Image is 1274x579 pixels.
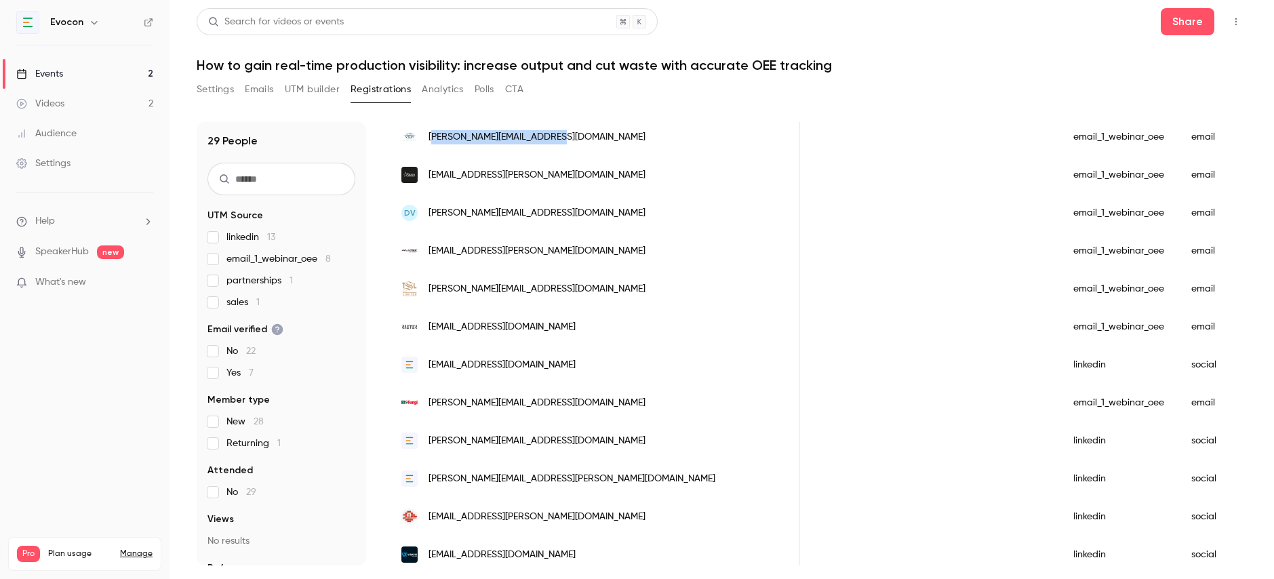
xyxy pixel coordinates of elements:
img: rieter.com [401,319,418,335]
div: email_1_webinar_oee [1060,194,1178,232]
img: biofungi.hu [401,395,418,411]
span: [PERSON_NAME][EMAIL_ADDRESS][DOMAIN_NAME] [429,434,645,448]
div: Videos [16,97,64,111]
img: evocon.com [401,433,418,449]
button: CTA [505,79,523,100]
span: Pro [17,546,40,562]
span: [PERSON_NAME][EMAIL_ADDRESS][DOMAIN_NAME] [429,206,645,220]
div: email [1178,308,1262,346]
h1: 29 People [207,133,258,149]
span: Member type [207,393,270,407]
span: Views [207,513,234,526]
span: Email verified [207,323,283,336]
div: Search for videos or events [208,15,344,29]
span: [EMAIL_ADDRESS][PERSON_NAME][DOMAIN_NAME] [429,510,645,524]
div: social [1178,498,1262,536]
img: panagiotopoulos.gr [401,508,418,525]
img: matec.ro [401,243,418,259]
span: [EMAIL_ADDRESS][PERSON_NAME][DOMAIN_NAME] [429,244,645,258]
div: linkedin [1060,536,1178,574]
span: 29 [246,487,256,497]
span: Plan usage [48,548,112,559]
div: email [1178,232,1262,270]
span: New [226,415,264,428]
span: Help [35,214,55,228]
span: 1 [256,298,260,307]
div: linkedin [1060,346,1178,384]
div: email [1178,194,1262,232]
span: new [97,245,124,259]
span: Yes [226,366,254,380]
img: tsl.co.zw [401,281,418,297]
div: social [1178,346,1262,384]
button: Polls [475,79,494,100]
span: [EMAIL_ADDRESS][DOMAIN_NAME] [429,548,576,562]
span: [PERSON_NAME][EMAIL_ADDRESS][DOMAIN_NAME] [429,282,645,296]
div: social [1178,536,1262,574]
img: vilvi.eu [401,129,418,145]
img: Evocon [17,12,39,33]
span: [EMAIL_ADDRESS][DOMAIN_NAME] [429,358,576,372]
span: Returning [226,437,281,450]
img: viravix.com [401,546,418,563]
span: No [226,485,256,499]
iframe: Noticeable Trigger [137,277,153,289]
div: linkedin [1060,422,1178,460]
div: email [1178,270,1262,308]
span: linkedin [226,231,275,244]
div: email_1_webinar_oee [1060,232,1178,270]
span: [PERSON_NAME][EMAIL_ADDRESS][DOMAIN_NAME] [429,396,645,410]
span: [EMAIL_ADDRESS][DOMAIN_NAME] [429,320,576,334]
button: Emails [245,79,273,100]
span: 7 [249,368,254,378]
span: [PERSON_NAME][EMAIL_ADDRESS][DOMAIN_NAME] [429,130,645,144]
button: Settings [197,79,234,100]
div: email_1_webinar_oee [1060,270,1178,308]
div: email_1_webinar_oee [1060,308,1178,346]
button: Analytics [422,79,464,100]
span: No [226,344,256,358]
div: email_1_webinar_oee [1060,118,1178,156]
li: help-dropdown-opener [16,214,153,228]
img: evocon.com [401,357,418,373]
h6: Evocon [50,16,83,29]
div: email [1178,156,1262,194]
div: Audience [16,127,77,140]
h1: How to gain real-time production visibility: increase output and cut waste with accurate OEE trac... [197,57,1247,73]
button: UTM builder [285,79,340,100]
img: evocon.com [401,471,418,487]
span: Referrer [207,561,245,575]
span: [PERSON_NAME][EMAIL_ADDRESS][PERSON_NAME][DOMAIN_NAME] [429,472,715,486]
span: Attended [207,464,253,477]
span: partnerships [226,274,293,287]
div: linkedin [1060,498,1178,536]
div: Settings [16,157,71,170]
div: Events [16,67,63,81]
a: SpeakerHub [35,245,89,259]
p: No results [207,534,355,548]
span: email_1_webinar_oee [226,252,331,266]
span: 22 [246,346,256,356]
span: 1 [290,276,293,285]
div: social [1178,460,1262,498]
span: UTM Source [207,209,263,222]
span: 1 [277,439,281,448]
div: email_1_webinar_oee [1060,156,1178,194]
span: sales [226,296,260,309]
img: skaza.com [401,167,418,183]
span: [EMAIL_ADDRESS][PERSON_NAME][DOMAIN_NAME] [429,168,645,182]
span: 28 [254,417,264,426]
span: 8 [325,254,331,264]
a: Manage [120,548,153,559]
button: Registrations [351,79,411,100]
span: What's new [35,275,86,289]
div: linkedin [1060,460,1178,498]
span: 13 [267,233,275,242]
div: email_1_webinar_oee [1060,384,1178,422]
span: DV [404,207,416,219]
div: email [1178,118,1262,156]
div: social [1178,422,1262,460]
button: Share [1161,8,1214,35]
div: email [1178,384,1262,422]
